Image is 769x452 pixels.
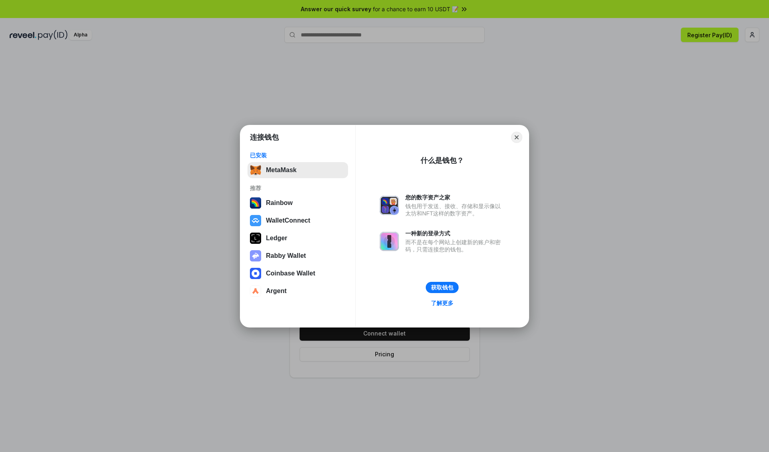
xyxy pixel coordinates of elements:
[405,230,505,237] div: 一种新的登录方式
[250,268,261,279] img: svg+xml,%3Csvg%20width%3D%2228%22%20height%3D%2228%22%20viewBox%3D%220%200%2028%2028%22%20fill%3D...
[248,213,348,229] button: WalletConnect
[248,283,348,299] button: Argent
[426,282,459,293] button: 获取钱包
[405,194,505,201] div: 您的数字资产之家
[266,167,296,174] div: MetaMask
[266,199,293,207] div: Rainbow
[248,162,348,178] button: MetaMask
[250,165,261,176] img: svg+xml,%3Csvg%20fill%3D%22none%22%20height%3D%2233%22%20viewBox%3D%220%200%2035%2033%22%20width%...
[426,298,458,308] a: 了解更多
[250,133,279,142] h1: 连接钱包
[431,284,453,291] div: 获取钱包
[266,252,306,259] div: Rabby Wallet
[248,265,348,281] button: Coinbase Wallet
[380,232,399,251] img: svg+xml,%3Csvg%20xmlns%3D%22http%3A%2F%2Fwww.w3.org%2F2000%2Fsvg%22%20fill%3D%22none%22%20viewBox...
[248,195,348,211] button: Rainbow
[248,248,348,264] button: Rabby Wallet
[250,185,346,192] div: 推荐
[248,230,348,246] button: Ledger
[266,235,287,242] div: Ledger
[405,239,505,253] div: 而不是在每个网站上创建新的账户和密码，只需连接您的钱包。
[405,203,505,217] div: 钱包用于发送、接收、存储和显示像以太坊和NFT这样的数字资产。
[380,196,399,215] img: svg+xml,%3Csvg%20xmlns%3D%22http%3A%2F%2Fwww.w3.org%2F2000%2Fsvg%22%20fill%3D%22none%22%20viewBox...
[266,217,310,224] div: WalletConnect
[266,287,287,295] div: Argent
[421,156,464,165] div: 什么是钱包？
[266,270,315,277] div: Coinbase Wallet
[250,152,346,159] div: 已安装
[250,233,261,244] img: svg+xml,%3Csvg%20xmlns%3D%22http%3A%2F%2Fwww.w3.org%2F2000%2Fsvg%22%20width%3D%2228%22%20height%3...
[250,197,261,209] img: svg+xml,%3Csvg%20width%3D%22120%22%20height%3D%22120%22%20viewBox%3D%220%200%20120%20120%22%20fil...
[431,299,453,307] div: 了解更多
[511,132,522,143] button: Close
[250,250,261,261] img: svg+xml,%3Csvg%20xmlns%3D%22http%3A%2F%2Fwww.w3.org%2F2000%2Fsvg%22%20fill%3D%22none%22%20viewBox...
[250,215,261,226] img: svg+xml,%3Csvg%20width%3D%2228%22%20height%3D%2228%22%20viewBox%3D%220%200%2028%2028%22%20fill%3D...
[250,285,261,297] img: svg+xml,%3Csvg%20width%3D%2228%22%20height%3D%2228%22%20viewBox%3D%220%200%2028%2028%22%20fill%3D...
